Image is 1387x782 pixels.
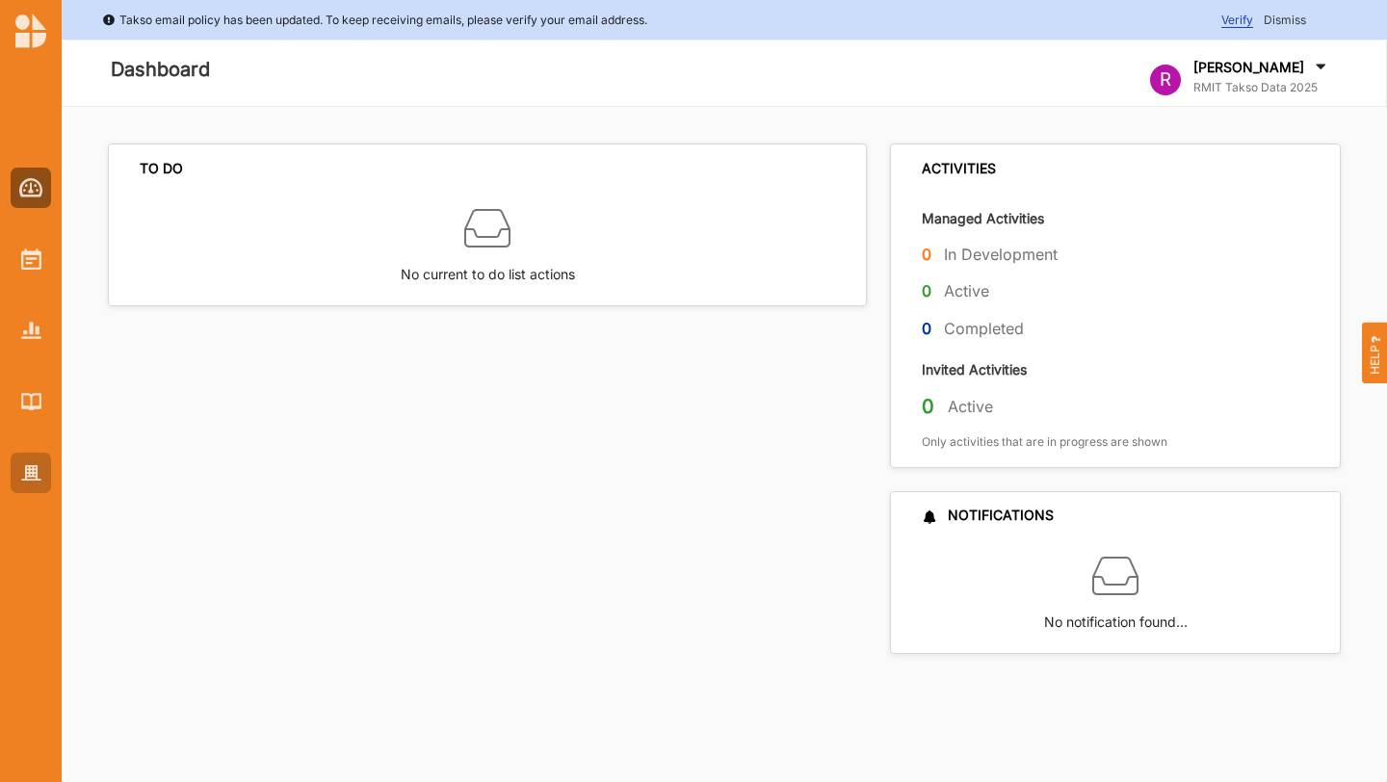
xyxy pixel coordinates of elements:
img: Library [21,393,41,409]
a: Library [11,381,51,422]
span: Dismiss [1264,13,1306,27]
label: Managed Activities [922,209,1044,227]
img: Reports [21,322,41,338]
img: Dashboard [19,178,43,197]
div: NOTIFICATIONS [922,507,1054,524]
img: logo [15,13,46,48]
label: 0 [922,279,931,303]
a: Reports [11,310,51,351]
div: ACTIVITIES [922,160,996,177]
a: Dashboard [11,168,51,208]
label: Active [944,281,989,301]
label: 0 [922,317,931,341]
a: Activities [11,239,51,279]
img: box [464,205,510,251]
img: Activities [21,248,41,270]
label: 0 [922,394,934,419]
img: box [1092,553,1138,599]
label: [PERSON_NAME] [1193,59,1304,76]
div: TO DO [140,160,183,177]
label: Completed [944,319,1024,339]
label: No current to do list actions [401,251,575,285]
label: RMIT Takso Data 2025 [1193,80,1330,95]
img: Organisation [21,465,41,482]
label: In Development [944,245,1058,265]
label: Invited Activities [922,360,1027,378]
label: No notification found… [1044,599,1188,633]
label: Active [948,397,993,417]
a: Organisation [11,453,51,493]
label: Only activities that are in progress are shown [922,434,1167,450]
div: R [1150,65,1181,95]
span: Verify [1221,13,1253,28]
label: 0 [922,243,931,267]
div: Takso email policy has been updated. To keep receiving emails, please verify your email address. [102,11,647,30]
label: Dashboard [111,54,210,86]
